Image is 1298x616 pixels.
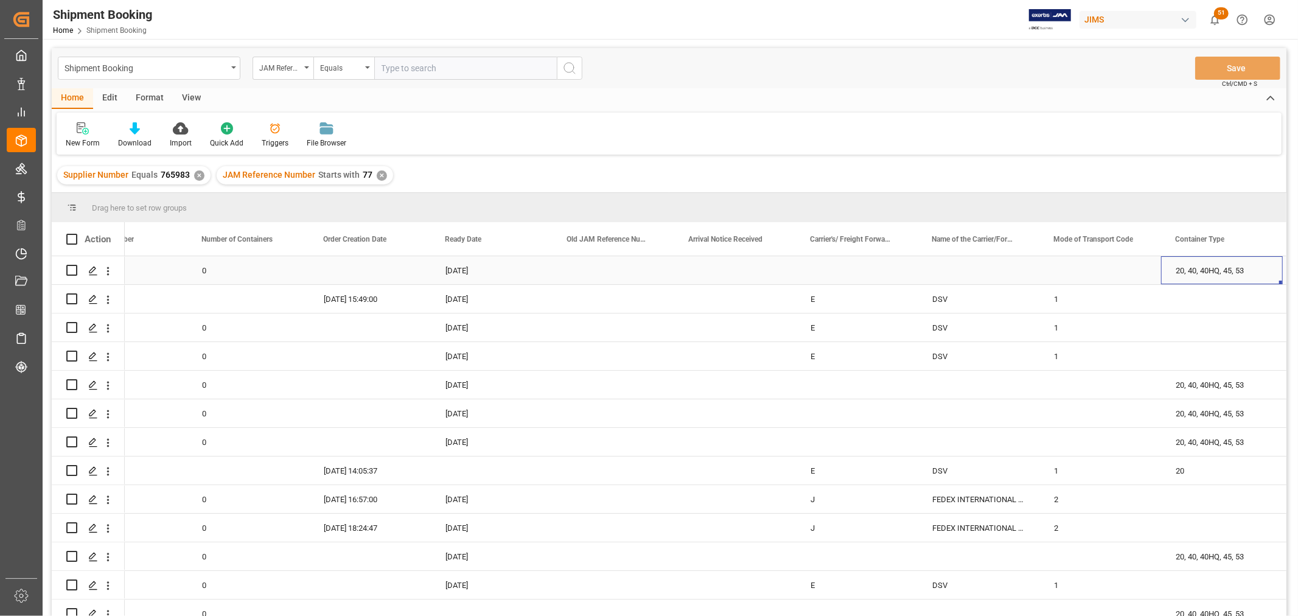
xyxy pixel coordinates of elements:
span: Ready Date [445,235,481,243]
button: Save [1195,57,1280,80]
div: [DATE] [431,514,553,542]
div: DSV [918,313,1039,341]
div: J [796,514,918,542]
div: Press SPACE to select this row. [52,485,125,514]
span: Supplier Number [63,170,128,180]
div: 765983 [66,285,187,313]
div: Import [170,138,192,149]
div: [DATE] [431,485,553,513]
div: 0 [187,256,309,284]
div: [DATE] [431,256,553,284]
div: 0 [187,342,309,370]
div: 765983 [66,514,187,542]
div: Format [127,88,173,109]
div: Press SPACE to select this row. [52,399,125,428]
div: 0 [187,399,309,427]
div: 20, 40, 40HQ, 45, 53 [1161,428,1283,456]
div: Press SPACE to select this row. [52,256,125,285]
div: Press SPACE to select this row. [52,371,125,399]
div: 765983 [66,457,187,485]
div: 765983 [66,571,187,599]
span: 77 [363,170,372,180]
span: 765983 [161,170,190,180]
div: 20 [1161,457,1283,485]
div: Triggers [262,138,288,149]
div: 0 [187,514,309,542]
button: open menu [313,57,374,80]
div: J [796,485,918,513]
div: 20, 40, 40HQ, 45, 53 [1161,256,1283,284]
div: [DATE] 16:57:00 [309,485,431,513]
div: Action [85,234,111,245]
div: [DATE] 18:24:47 [309,514,431,542]
div: Press SPACE to select this row. [52,428,125,457]
div: View [173,88,210,109]
span: Name of the Carrier/Forwarder [932,235,1013,243]
div: Press SPACE to select this row. [52,514,125,542]
div: [DATE] [431,313,553,341]
span: Drag here to set row groups [92,203,187,212]
div: Home [52,88,93,109]
div: 2 [1039,485,1161,513]
span: Arrival Notice Received [688,235,762,243]
div: FEDEX INTERNATIONAL ECONOMY [918,514,1039,542]
div: [DATE] [431,371,553,399]
div: 20, 40, 40HQ, 45, 53 [1161,542,1283,570]
button: JIMS [1080,8,1201,31]
input: Type to search [374,57,557,80]
div: 765983 [66,371,187,399]
div: Press SPACE to select this row. [52,285,125,313]
div: 0 [187,571,309,599]
div: 765983 [66,542,187,570]
div: JAM Reference Number [259,60,301,74]
div: 0 [187,371,309,399]
span: Old JAM Reference Number [567,235,648,243]
div: DSV [918,342,1039,370]
div: [DATE] 14:05:37 [309,457,431,485]
div: 0 [187,542,309,570]
span: Starts with [318,170,360,180]
div: 1 [1039,571,1161,599]
div: ✕ [377,170,387,181]
div: 1 [1039,457,1161,485]
span: Container Type [1175,235,1224,243]
div: E [796,313,918,341]
div: 765983 [66,485,187,513]
div: [DATE] [431,571,553,599]
a: Home [53,26,73,35]
div: [DATE] 15:49:00 [309,285,431,313]
div: 765983 [66,399,187,427]
div: E [796,342,918,370]
div: ✕ [194,170,204,181]
button: search button [557,57,582,80]
div: [DATE] [431,428,553,456]
div: Press SPACE to select this row. [52,342,125,371]
div: 765983 [66,428,187,456]
div: Press SPACE to select this row. [52,571,125,600]
span: Order Creation Date [323,235,386,243]
div: Quick Add [210,138,243,149]
div: New Form [66,138,100,149]
div: Press SPACE to select this row. [52,542,125,571]
div: 2 [1039,514,1161,542]
div: [DATE] [431,542,553,570]
div: FEDEX INTERNATIONAL ECONOMY [918,485,1039,513]
div: 765983 [66,256,187,284]
div: Edit [93,88,127,109]
div: E [796,571,918,599]
div: Press SPACE to select this row. [52,313,125,342]
div: E [796,457,918,485]
div: [DATE] [431,285,553,313]
span: Mode of Transport Code [1053,235,1133,243]
div: 0 [187,313,309,341]
div: 0 [187,485,309,513]
div: 1 [1039,342,1161,370]
div: 20, 40, 40HQ, 45, 53 [1161,371,1283,399]
div: JIMS [1080,11,1196,29]
div: Download [118,138,152,149]
div: 765983 [66,342,187,370]
span: Ctrl/CMD + S [1222,79,1257,88]
div: 1 [1039,285,1161,313]
div: E [796,285,918,313]
div: [DATE] [431,342,553,370]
